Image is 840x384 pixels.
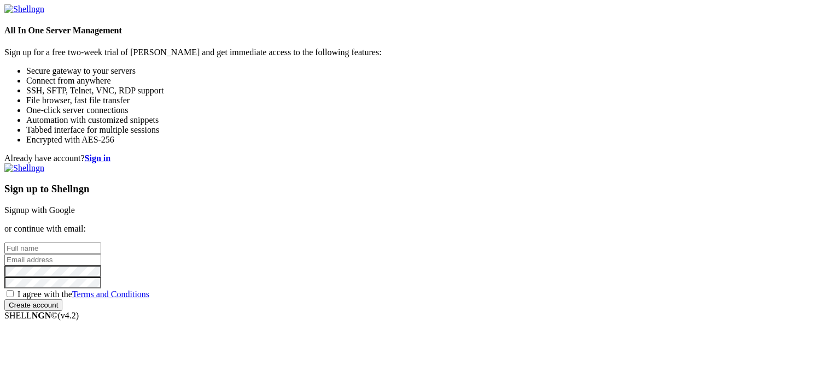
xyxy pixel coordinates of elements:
[4,163,44,173] img: Shellngn
[26,125,836,135] li: Tabbed interface for multiple sessions
[26,66,836,76] li: Secure gateway to your servers
[58,311,79,320] span: 4.2.0
[26,96,836,105] li: File browser, fast file transfer
[4,48,836,57] p: Sign up for a free two-week trial of [PERSON_NAME] and get immediate access to the following feat...
[4,243,101,254] input: Full name
[4,205,75,215] a: Signup with Google
[4,299,62,311] input: Create account
[72,290,149,299] a: Terms and Conditions
[26,86,836,96] li: SSH, SFTP, Telnet, VNC, RDP support
[17,290,149,299] span: I agree with the
[32,311,51,320] b: NGN
[4,183,836,195] h3: Sign up to Shellngn
[4,254,101,265] input: Email address
[4,224,836,234] p: or continue with email:
[4,26,836,36] h4: All In One Server Management
[4,311,79,320] span: SHELL ©
[7,290,14,297] input: I agree with theTerms and Conditions
[26,135,836,145] li: Encrypted with AES-256
[26,76,836,86] li: Connect from anywhere
[4,4,44,14] img: Shellngn
[4,153,836,163] div: Already have account?
[26,115,836,125] li: Automation with customized snippets
[85,153,111,163] a: Sign in
[26,105,836,115] li: One-click server connections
